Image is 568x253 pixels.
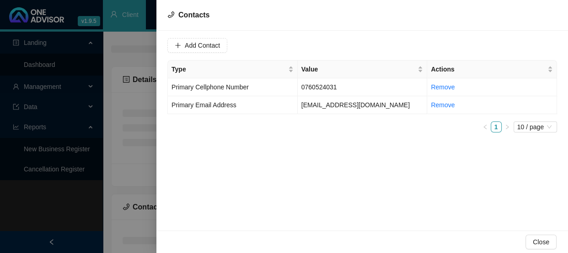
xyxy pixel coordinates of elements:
[525,235,557,249] button: Close
[298,96,428,114] td: [EMAIL_ADDRESS][DOMAIN_NAME]
[491,121,502,132] li: 1
[504,124,510,130] span: right
[431,101,455,109] a: Remove
[171,83,249,91] span: Primary Cellphone Number
[480,121,491,132] button: left
[533,237,549,247] span: Close
[178,11,209,19] span: Contacts
[480,121,491,132] li: Previous Page
[298,60,428,78] th: Value
[167,38,227,53] button: Add Contact
[171,101,236,109] span: Primary Email Address
[517,122,553,132] span: 10 / page
[502,121,513,132] li: Next Page
[514,121,557,132] div: Page Size
[168,60,298,78] th: Type
[431,83,455,91] a: Remove
[171,64,286,74] span: Type
[431,64,546,74] span: Actions
[482,124,488,130] span: left
[167,11,175,18] span: phone
[298,78,428,96] td: 0760524031
[185,40,220,50] span: Add Contact
[175,42,181,49] span: plus
[427,60,557,78] th: Actions
[502,121,513,132] button: right
[491,122,501,132] a: 1
[301,64,416,74] span: Value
